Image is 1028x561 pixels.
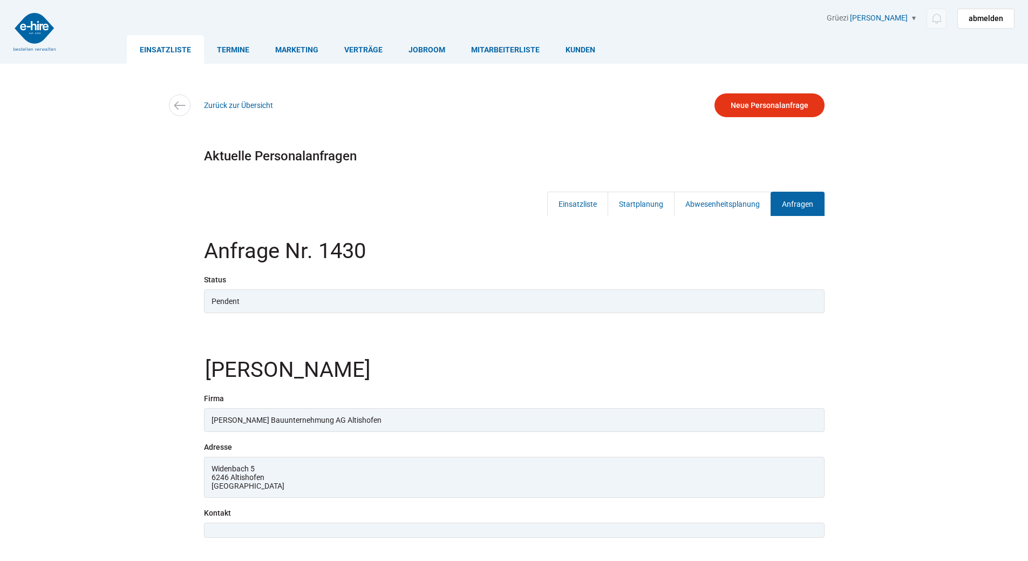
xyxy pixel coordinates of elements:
[127,35,204,64] a: Einsatzliste
[13,13,56,51] img: logo2.png
[204,240,825,275] h3: Anfrage Nr. 1430
[204,35,262,64] a: Termine
[458,35,553,64] a: Mitarbeiterliste
[850,13,908,22] a: [PERSON_NAME]
[930,12,943,25] img: icon-notification.svg
[547,192,608,216] a: Einsatzliste
[204,457,825,498] div: Widenbach 5 6246 Altishofen [GEOGRAPHIC_DATA]
[204,394,825,403] div: Firma
[204,145,825,167] h1: Aktuelle Personalanfragen
[172,98,187,113] img: icon-arrow-left.svg
[957,9,1015,29] a: abmelden
[204,359,827,394] legend: [PERSON_NAME]
[331,35,396,64] a: Verträge
[204,408,825,432] div: [PERSON_NAME] Bauunternehmung AG Altishofen
[771,192,825,216] a: Anfragen
[396,35,458,64] a: Jobroom
[262,35,331,64] a: Marketing
[204,101,273,110] a: Zurück zur Übersicht
[204,289,825,313] div: Pendent
[608,192,675,216] a: Startplanung
[714,93,825,117] a: Neue Personalanfrage
[827,13,1015,29] div: Grüezi
[553,35,608,64] a: Kunden
[204,509,825,517] div: Kontakt
[674,192,771,216] a: Abwesenheitsplanung
[204,275,825,284] div: Status
[204,443,825,451] div: Adresse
